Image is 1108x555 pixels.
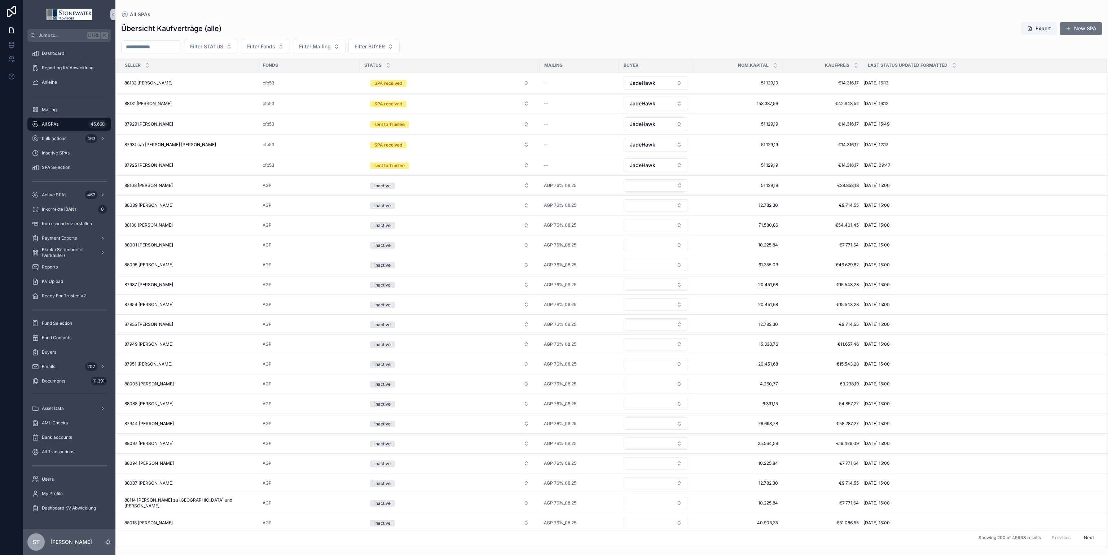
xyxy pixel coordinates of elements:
a: cfb53 [263,101,355,106]
button: Select Button [293,40,346,53]
a: 51.129,19 [697,162,778,168]
a: Select Button [364,76,535,90]
span: AGP 76%_08.25 [544,183,576,188]
a: Dashboard [27,47,111,60]
a: AGP [263,302,355,307]
a: Reports [27,261,111,274]
button: Select Button [184,40,238,53]
a: [DATE] 12:17 [863,142,1098,148]
span: [DATE] 12:17 [863,142,888,148]
span: -- [544,121,548,127]
div: SPA received [374,142,402,148]
span: Reporting KV Abwicklung [42,65,93,71]
a: All SPAs [121,11,150,18]
button: Select Button [364,159,535,172]
a: Select Button [364,238,535,252]
button: New SPA [1060,22,1102,35]
button: Select Button [624,138,688,152]
span: 20.451,68 [697,302,778,307]
a: [DATE] 16:13 [863,80,1098,86]
a: Select Button [623,76,689,90]
a: AGP 76%_08.25 [544,302,576,307]
a: Payment Exports [27,232,111,245]
div: SPA received [374,101,402,107]
button: Select Button [624,179,688,192]
a: 51.129,19 [697,183,778,188]
div: inactive [374,242,391,249]
a: €42.948,52 [787,101,859,106]
a: [DATE] 15:00 [863,183,1098,188]
div: inactive [374,302,391,308]
a: AGP 76%_08.25 [544,202,615,208]
button: Select Button [241,40,290,53]
button: Select Button [364,278,535,291]
a: -- [544,121,615,127]
a: AGP [263,282,355,288]
span: Korrespondenz erstellen [42,221,92,227]
span: Filter BUYER [355,43,385,50]
span: -- [544,142,548,148]
a: AGP 76%_08.25 [544,262,615,268]
a: AGP [263,322,355,327]
a: AGP [263,322,272,327]
a: 20.451,68 [697,282,778,288]
a: 87925 [PERSON_NAME] [124,162,254,168]
a: €15.543,28 [787,302,859,307]
span: 71.580,86 [697,222,778,228]
a: Korrespondenz erstellen [27,217,111,230]
a: SPA Selection [27,161,111,174]
span: 88108 [PERSON_NAME] [124,183,173,188]
a: AGP 76%_08.25 [544,222,615,228]
button: Select Button [348,40,400,53]
a: cfb53 [263,121,274,127]
span: 87925 [PERSON_NAME] [124,162,173,168]
a: Select Button [623,199,689,212]
span: €14.316,17 [787,162,859,168]
span: Jump to... [39,32,84,38]
a: cfb53 [263,80,355,86]
span: €38.858,18 [787,183,859,188]
span: cfb53 [263,80,274,86]
span: JadeHawk [630,141,655,148]
a: Select Button [364,198,535,212]
a: 88108 [PERSON_NAME] [124,183,254,188]
span: 153.387,56 [697,101,778,106]
span: 88131 [PERSON_NAME] [124,101,172,106]
a: AGP 76%_08.25 [544,322,576,327]
button: Select Button [624,158,688,172]
a: Select Button [364,97,535,110]
button: Select Button [624,298,688,311]
a: Select Button [364,218,535,232]
a: 51.129,19 [697,142,778,148]
a: cfb53 [263,121,355,127]
a: -- [544,142,615,148]
button: Select Button [624,76,688,90]
button: Jump to...CtrlK [27,29,111,42]
span: JadeHawk [630,121,655,128]
span: €14.316,17 [787,142,859,148]
a: Inactive SPAs [27,147,111,159]
a: AGP 76%_08.25 [544,202,576,208]
div: scrollable content [23,42,115,524]
a: 51.129,19 [697,121,778,127]
a: cfb53 [263,162,355,168]
span: cfb53 [263,142,274,148]
div: inactive [374,183,391,189]
a: AGP 76%_08.25 [544,322,615,327]
div: inactive [374,262,391,268]
div: 463 [85,134,97,143]
a: 10.225,84 [697,242,778,248]
a: 88131 [PERSON_NAME] [124,101,254,106]
span: €54.401,45 [787,222,859,228]
a: Select Button [623,179,689,192]
span: [DATE] 15:00 [863,242,890,248]
span: 88095 [PERSON_NAME] [124,262,173,268]
a: AGP [263,262,355,268]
